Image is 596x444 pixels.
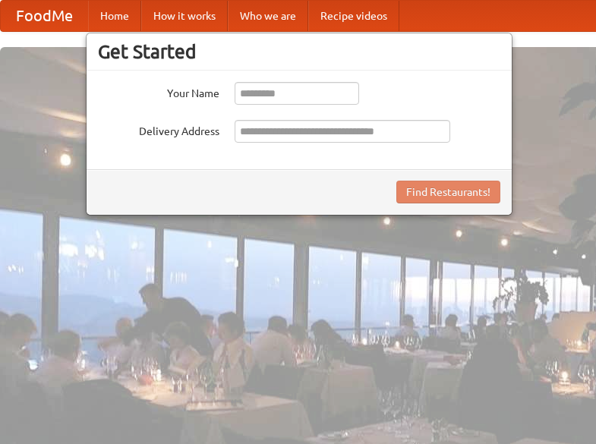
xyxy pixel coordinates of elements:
[228,1,308,31] a: Who we are
[1,1,88,31] a: FoodMe
[98,40,500,63] h3: Get Started
[98,120,219,139] label: Delivery Address
[396,181,500,203] button: Find Restaurants!
[88,1,141,31] a: Home
[141,1,228,31] a: How it works
[308,1,399,31] a: Recipe videos
[98,82,219,101] label: Your Name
